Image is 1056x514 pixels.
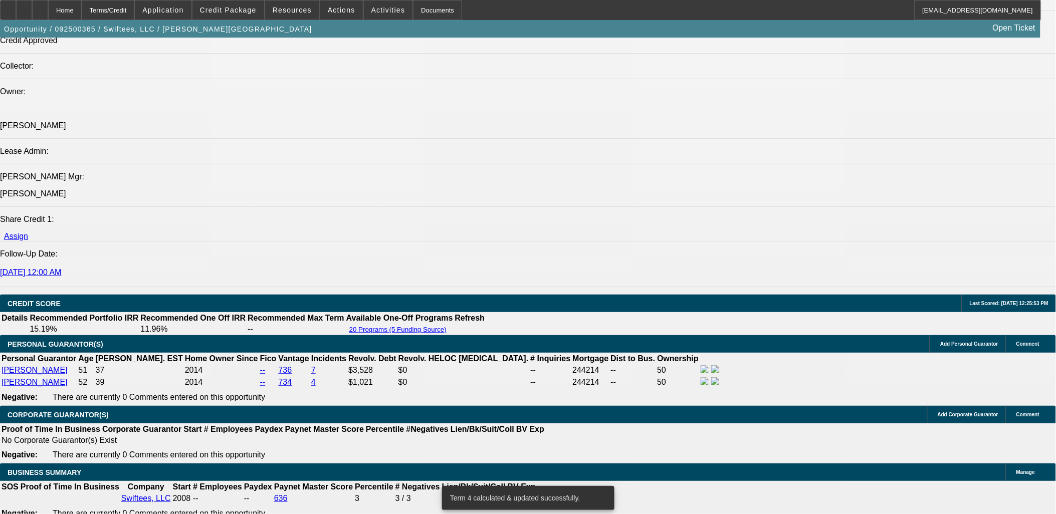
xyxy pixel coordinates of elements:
span: Last Scored: [DATE] 12:25:53 PM [970,301,1048,306]
span: There are currently 0 Comments entered on this opportunity [53,450,265,459]
td: -- [610,365,656,376]
td: 50 [657,365,699,376]
b: # Negatives [395,482,440,491]
span: CORPORATE GUARANTOR(S) [8,411,109,419]
span: Opportunity / 092500365 / Swiftees, LLC / [PERSON_NAME][GEOGRAPHIC_DATA] [4,25,312,33]
a: [PERSON_NAME] [2,378,68,386]
span: Comment [1016,412,1039,417]
b: Paydex [255,425,283,433]
b: Start [173,482,191,491]
b: Age [78,354,93,363]
td: -- [244,493,273,504]
b: Paynet Master Score [285,425,364,433]
b: Vantage [279,354,309,363]
th: Proof of Time In Business [1,424,101,434]
b: Mortgage [573,354,609,363]
a: 4 [311,378,316,386]
th: Recommended Portfolio IRR [29,313,139,323]
td: 37 [95,365,183,376]
b: Personal Guarantor [2,354,76,363]
button: Credit Package [192,1,264,20]
b: Negative: [2,450,38,459]
td: -- [610,377,656,388]
th: Available One-Off Programs [346,313,454,323]
a: 736 [279,366,292,374]
td: $3,528 [348,365,397,376]
span: Comment [1016,341,1039,347]
b: Revolv. Debt [348,354,396,363]
a: Open Ticket [989,20,1039,37]
span: CREDIT SCORE [8,300,61,308]
b: Corporate Guarantor [102,425,181,433]
b: Lien/Bk/Suit/Coll [451,425,514,433]
span: 2014 [185,366,203,374]
a: 636 [274,494,288,502]
td: 50 [657,377,699,388]
img: linkedin-icon.png [711,365,719,373]
span: Add Personal Guarantor [940,341,998,347]
td: 11.96% [140,324,246,334]
th: Recommended Max Term [247,313,345,323]
button: 20 Programs (5 Funding Source) [346,325,450,334]
span: Activities [371,6,405,14]
td: 39 [95,377,183,388]
span: Application [142,6,183,14]
a: Assign [4,232,28,240]
b: # Employees [204,425,253,433]
div: 3 / 3 [395,494,440,503]
b: Dist to Bus. [611,354,656,363]
b: Paynet Master Score [274,482,353,491]
span: 2014 [185,378,203,386]
b: Revolv. HELOC [MEDICAL_DATA]. [398,354,529,363]
td: $0 [398,377,529,388]
span: BUSINESS SUMMARY [8,468,81,476]
a: Swiftees, LLC [121,494,171,502]
th: Refresh [455,313,486,323]
b: Fico [260,354,277,363]
td: 244214 [572,365,609,376]
span: Resources [273,6,312,14]
td: $0 [398,365,529,376]
b: Ownership [657,354,699,363]
b: Incidents [311,354,346,363]
b: # Inquiries [530,354,570,363]
td: No Corporate Guarantor(s) Exist [1,435,549,445]
a: -- [260,378,266,386]
a: [PERSON_NAME] [2,366,68,374]
b: BV Exp [516,425,544,433]
img: facebook-icon.png [701,365,709,373]
th: Recommended One Off IRR [140,313,246,323]
a: 734 [279,378,292,386]
img: linkedin-icon.png [711,377,719,385]
td: -- [530,365,571,376]
td: $1,021 [348,377,397,388]
button: Application [135,1,191,20]
th: Proof of Time In Business [20,482,120,492]
td: 15.19% [29,324,139,334]
td: 244214 [572,377,609,388]
span: PERSONAL GUARANTOR(S) [8,340,103,348]
td: -- [247,324,345,334]
button: Activities [364,1,413,20]
span: There are currently 0 Comments entered on this opportunity [53,393,265,401]
b: Percentile [366,425,404,433]
img: facebook-icon.png [701,377,709,385]
span: Actions [328,6,355,14]
button: Resources [265,1,319,20]
div: 3 [355,494,393,503]
span: Add Corporate Guarantor [938,412,998,417]
span: -- [193,494,198,502]
b: Percentile [355,482,393,491]
b: Home Owner Since [185,354,258,363]
b: #Negatives [406,425,449,433]
div: Term 4 calculated & updated successfully. [442,486,610,510]
b: # Employees [193,482,242,491]
th: SOS [1,482,19,492]
td: 51 [78,365,94,376]
b: Paydex [244,482,272,491]
td: 52 [78,377,94,388]
b: Company [128,482,164,491]
button: Actions [320,1,363,20]
b: Start [183,425,201,433]
b: [PERSON_NAME]. EST [96,354,183,363]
